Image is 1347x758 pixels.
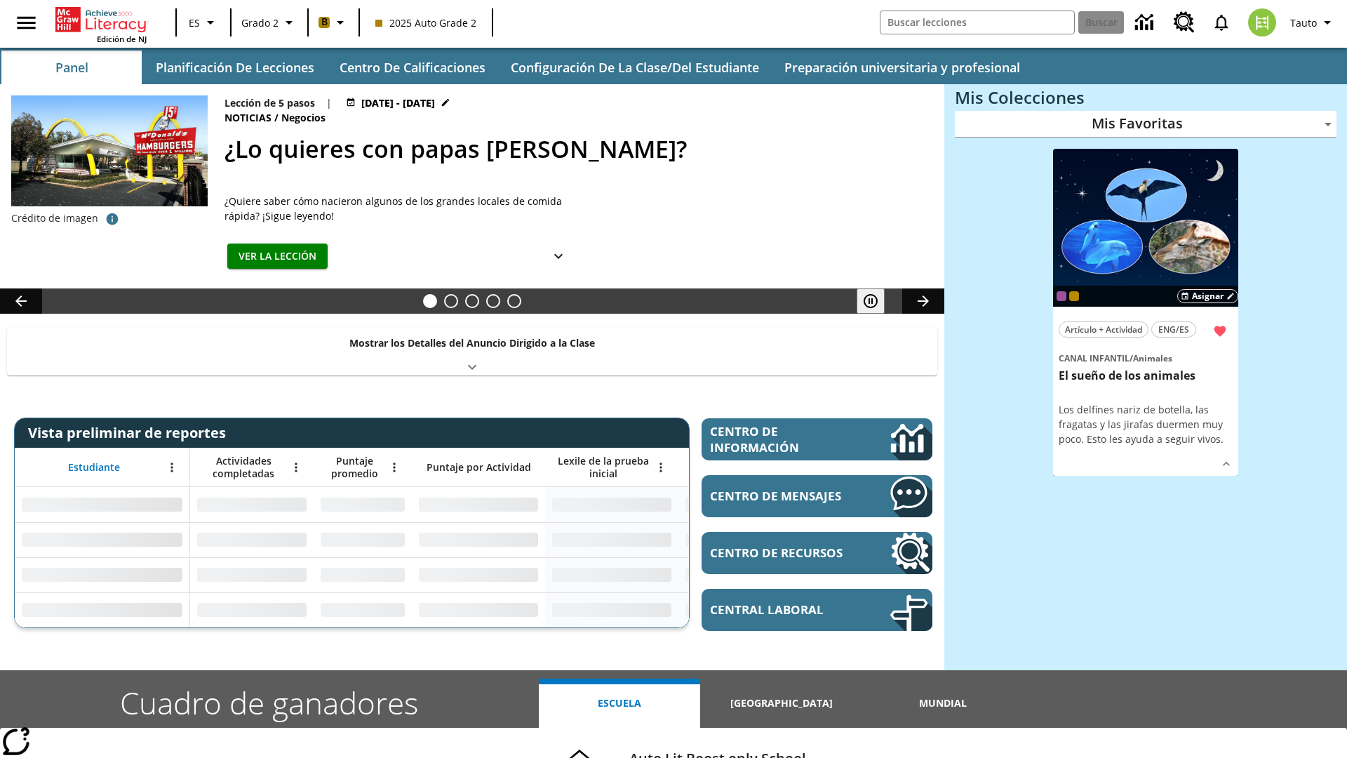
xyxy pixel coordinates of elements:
[1165,4,1203,41] a: Centro de recursos, Se abrirá en una pestaña nueva.
[1059,350,1233,366] span: Tema: Canal Infantil/Animales
[161,457,182,478] button: Abrir menú
[1,51,142,84] button: Panel
[1059,402,1233,446] div: Los delfines nariz de botella, las fragatas y las jirafas duermen muy poco. Esto les ayuda a segu...
[68,461,120,474] span: Estudiante
[286,457,307,478] button: Abrir menú
[702,475,932,517] a: Centro de mensajes
[190,487,314,522] div: Sin datos,
[314,592,412,627] div: Sin datos,
[227,244,328,270] button: Ver la lección
[507,294,521,308] button: Diapositiva 5 Una idea, mucho trabajo
[710,423,843,456] span: Centro de información
[313,10,354,35] button: Boost El color de la clase es anaranjado claro. Cambiar el color de la clase.
[11,95,208,206] img: Uno de los primeros locales de McDonald's, con el icónico letrero rojo y los arcos amarillos.
[55,4,147,44] div: Portada
[28,423,233,442] span: Vista preliminar de reportes
[384,457,405,478] button: Abrir menú
[1240,4,1285,41] button: Escoja un nuevo avatar
[361,95,435,110] span: [DATE] - [DATE]
[281,110,328,126] span: Negocios
[224,110,274,126] span: Noticias
[500,51,770,84] button: Configuración de la clase/del estudiante
[321,13,328,31] span: B
[224,194,575,223] div: ¿Quiere saber cómo nacieron algunos de los grandes locales de comida rápida? ¡Sigue leyendo!
[862,679,1024,728] button: Mundial
[224,95,315,110] p: Lección de 5 pasos
[427,461,531,474] span: Puntaje por Actividad
[955,88,1336,107] h3: Mis Colecciones
[880,11,1074,34] input: Buscar campo
[1192,290,1224,302] span: Asignar
[1127,4,1165,42] a: Centro de información
[55,6,147,34] a: Portada
[1130,352,1133,364] span: /
[1069,291,1079,301] div: New 2025 class
[678,487,812,522] div: Sin datos,
[1057,291,1066,301] div: OL 2025 Auto Grade 3
[190,522,314,557] div: Sin datos,
[1207,319,1233,344] button: Remover de Favoritas
[539,679,700,728] button: Escuela
[1248,8,1276,36] img: avatar image
[241,15,279,30] span: Grado 2
[98,206,126,232] button: Crédito de imagen: McClatchy-Tribune/Tribune Content Agency LLC/Foto de banco de imágenes Alamy
[1059,368,1233,383] h3: El sueño de los animales
[678,592,812,627] div: Sin datos,
[326,95,332,110] span: |
[678,522,812,557] div: Sin datos,
[97,34,147,44] span: Edición de NJ
[1133,352,1172,364] span: Animales
[702,589,932,631] a: Central laboral
[7,327,937,375] div: Mostrar los Detalles del Anuncio Dirigido a la Clase
[1285,10,1341,35] button: Perfil/Configuración
[6,2,47,44] button: Abrir el menú lateral
[444,294,458,308] button: Diapositiva 2 Modas que pasaron de moda
[190,592,314,627] div: Sin datos,
[773,51,1031,84] button: Preparación universitaria y profesional
[1203,4,1240,41] a: Notificaciones
[189,15,200,30] span: ES
[710,545,848,561] span: Centro de recursos
[314,557,412,592] div: Sin datos,
[343,95,453,110] button: 26 jul - 03 jul Elegir fechas
[349,335,595,350] p: Mostrar los Detalles del Anuncio Dirigido a la Clase
[486,294,500,308] button: Diapositiva 4 ¿Cuál es la gran idea?
[1065,322,1142,337] span: Artículo + Actividad
[375,15,476,30] span: 2025 Auto Grade 2
[702,532,932,574] a: Centro de recursos, Se abrirá en una pestaña nueva.
[544,244,572,270] button: Ver más
[1216,453,1237,474] button: Ver más
[857,288,899,314] div: Pausar
[1059,321,1148,338] button: Artículo + Actividad
[1290,15,1317,30] span: Tauto
[321,455,388,480] span: Puntaje promedio
[955,111,1336,138] div: Mis Favoritas
[197,455,290,480] span: Actividades completadas
[552,455,655,480] span: Lexile de la prueba inicial
[224,131,927,167] h2: ¿Lo quieres con papas fritas?
[1059,352,1130,364] span: Canal Infantil
[857,288,885,314] button: Pausar
[236,10,303,35] button: Grado: Grado 2, Elige un grado
[710,601,848,618] span: Central laboral
[314,522,412,557] div: Sin datos,
[1053,149,1238,477] div: lesson details
[423,294,437,308] button: Diapositiva 1 ¿Lo quieres con papas fritas?
[328,51,497,84] button: Centro de calificaciones
[700,679,862,728] button: [GEOGRAPHIC_DATA]
[678,557,812,592] div: Sin datos,
[190,557,314,592] div: Sin datos,
[11,211,98,225] p: Crédito de imagen
[465,294,479,308] button: Diapositiva 3 ¿Los autos del futuro?
[702,418,932,460] a: Centro de información
[710,488,848,504] span: Centro de mensajes
[650,457,671,478] button: Abrir menú
[1158,322,1189,337] span: ENG/ES
[145,51,326,84] button: Planificación de lecciones
[1177,289,1238,303] button: Asignar Elegir fechas
[314,487,412,522] div: Sin datos,
[274,111,279,124] span: /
